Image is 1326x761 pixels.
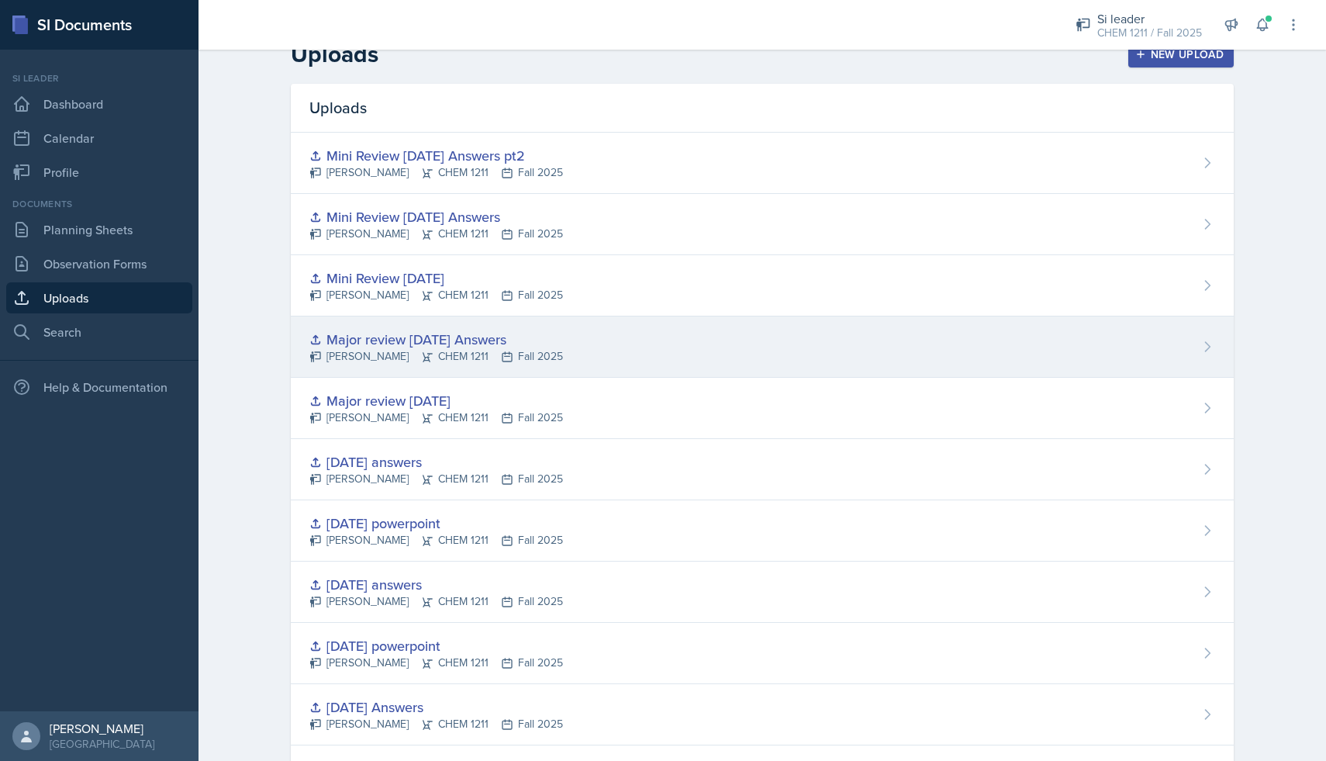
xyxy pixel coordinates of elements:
div: [PERSON_NAME] CHEM 1211 Fall 2025 [309,410,563,426]
div: [PERSON_NAME] CHEM 1211 Fall 2025 [309,593,563,610]
div: [DATE] answers [309,451,563,472]
div: Major review [DATE] [309,390,563,411]
div: Mini Review [DATE] Answers pt2 [309,145,563,166]
div: Si leader [6,71,192,85]
div: [PERSON_NAME] CHEM 1211 Fall 2025 [309,716,563,732]
div: Uploads [291,84,1234,133]
div: New Upload [1138,48,1224,61]
a: [DATE] powerpoint [PERSON_NAME]CHEM 1211Fall 2025 [291,500,1234,562]
a: Mini Review [DATE] [PERSON_NAME]CHEM 1211Fall 2025 [291,255,1234,317]
a: Uploads [6,282,192,313]
a: Mini Review [DATE] Answers pt2 [PERSON_NAME]CHEM 1211Fall 2025 [291,133,1234,194]
a: Planning Sheets [6,214,192,245]
a: Major review [DATE] [PERSON_NAME]CHEM 1211Fall 2025 [291,378,1234,439]
a: [DATE] answers [PERSON_NAME]CHEM 1211Fall 2025 [291,562,1234,623]
h2: Uploads [291,40,378,68]
a: [DATE] answers [PERSON_NAME]CHEM 1211Fall 2025 [291,439,1234,500]
div: [PERSON_NAME] [50,721,154,736]
div: Mini Review [DATE] Answers [309,206,563,227]
div: [GEOGRAPHIC_DATA] [50,736,154,752]
div: [DATE] powerpoint [309,635,563,656]
div: [PERSON_NAME] CHEM 1211 Fall 2025 [309,532,563,548]
div: [PERSON_NAME] CHEM 1211 Fall 2025 [309,226,563,242]
div: Mini Review [DATE] [309,268,563,289]
a: Observation Forms [6,248,192,279]
div: CHEM 1211 / Fall 2025 [1097,25,1202,41]
div: Documents [6,197,192,211]
button: New Upload [1128,41,1234,67]
a: [DATE] powerpoint [PERSON_NAME]CHEM 1211Fall 2025 [291,623,1234,684]
div: Si leader [1097,9,1202,28]
div: [DATE] answers [309,574,563,595]
a: Dashboard [6,88,192,119]
a: Mini Review [DATE] Answers [PERSON_NAME]CHEM 1211Fall 2025 [291,194,1234,255]
div: [PERSON_NAME] CHEM 1211 Fall 2025 [309,164,563,181]
div: [PERSON_NAME] CHEM 1211 Fall 2025 [309,655,563,671]
div: Help & Documentation [6,372,192,403]
div: Major review [DATE] Answers [309,329,563,350]
div: [DATE] powerpoint [309,513,563,534]
a: Profile [6,157,192,188]
a: [DATE] Answers [PERSON_NAME]CHEM 1211Fall 2025 [291,684,1234,745]
div: [PERSON_NAME] CHEM 1211 Fall 2025 [309,287,563,303]
div: [PERSON_NAME] CHEM 1211 Fall 2025 [309,348,563,365]
a: Major review [DATE] Answers [PERSON_NAME]CHEM 1211Fall 2025 [291,317,1234,378]
a: Calendar [6,123,192,154]
div: [DATE] Answers [309,697,563,718]
a: Search [6,317,192,348]
div: [PERSON_NAME] CHEM 1211 Fall 2025 [309,471,563,487]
